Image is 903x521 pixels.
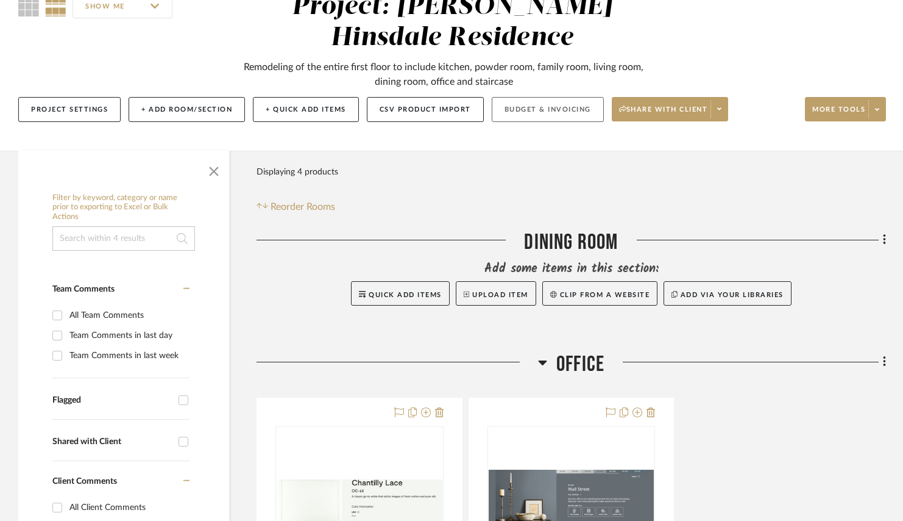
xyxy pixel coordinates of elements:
[367,97,484,122] button: CSV Product Import
[52,395,172,406] div: Flagged
[69,346,186,365] div: Team Comments in last week
[271,199,335,214] span: Reorder Rooms
[456,281,536,306] button: Upload Item
[542,281,657,306] button: Clip from a website
[805,97,886,121] button: More tools
[351,281,450,306] button: Quick Add Items
[257,199,335,214] button: Reorder Rooms
[257,160,338,184] div: Displaying 4 products
[241,60,646,89] div: Remodeling of the entire first floor to include kitchen, powder room, family room, living room, d...
[257,260,886,278] div: Add some items in this section:
[69,498,186,517] div: All Client Comments
[18,97,121,122] button: Project Settings
[69,326,186,345] div: Team Comments in last day
[52,193,195,222] h6: Filter by keyword, category or name prior to exporting to Excel or Bulk Actions
[52,226,195,251] input: Search within 4 results
[202,157,226,181] button: Close
[52,437,172,447] div: Shared with Client
[492,97,604,122] button: Budget & Invoicing
[664,281,791,306] button: Add via your libraries
[556,351,604,378] span: Office
[52,477,117,486] span: Client Comments
[52,285,115,293] span: Team Comments
[812,105,865,123] span: More tools
[612,97,729,121] button: Share with client
[69,306,186,325] div: All Team Comments
[369,292,442,298] span: Quick Add Items
[253,97,359,122] button: + Quick Add Items
[129,97,245,122] button: + Add Room/Section
[619,105,708,123] span: Share with client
